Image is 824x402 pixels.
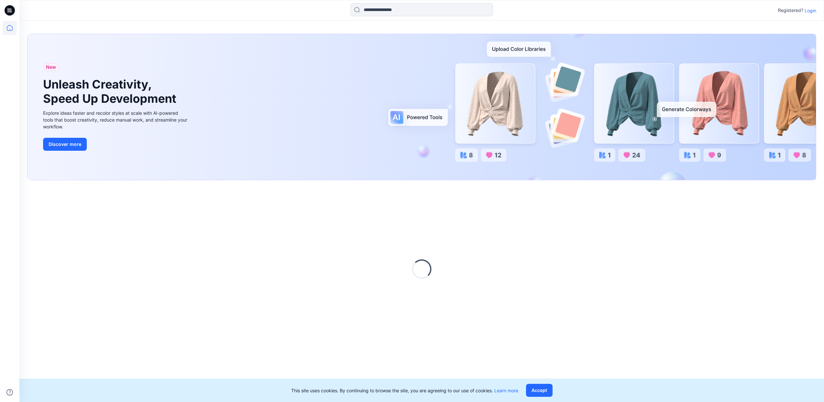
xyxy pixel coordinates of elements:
[494,388,518,393] a: Learn more
[291,387,518,394] p: This site uses cookies. By continuing to browse the site, you are agreeing to our use of cookies.
[43,110,189,130] div: Explore ideas faster and recolor styles at scale with AI-powered tools that boost creativity, red...
[46,63,56,71] span: New
[805,7,816,14] p: Login
[43,138,87,151] button: Discover more
[43,77,179,105] h1: Unleash Creativity, Speed Up Development
[526,384,553,397] button: Accept
[43,138,189,151] a: Discover more
[778,6,803,14] p: Registered?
